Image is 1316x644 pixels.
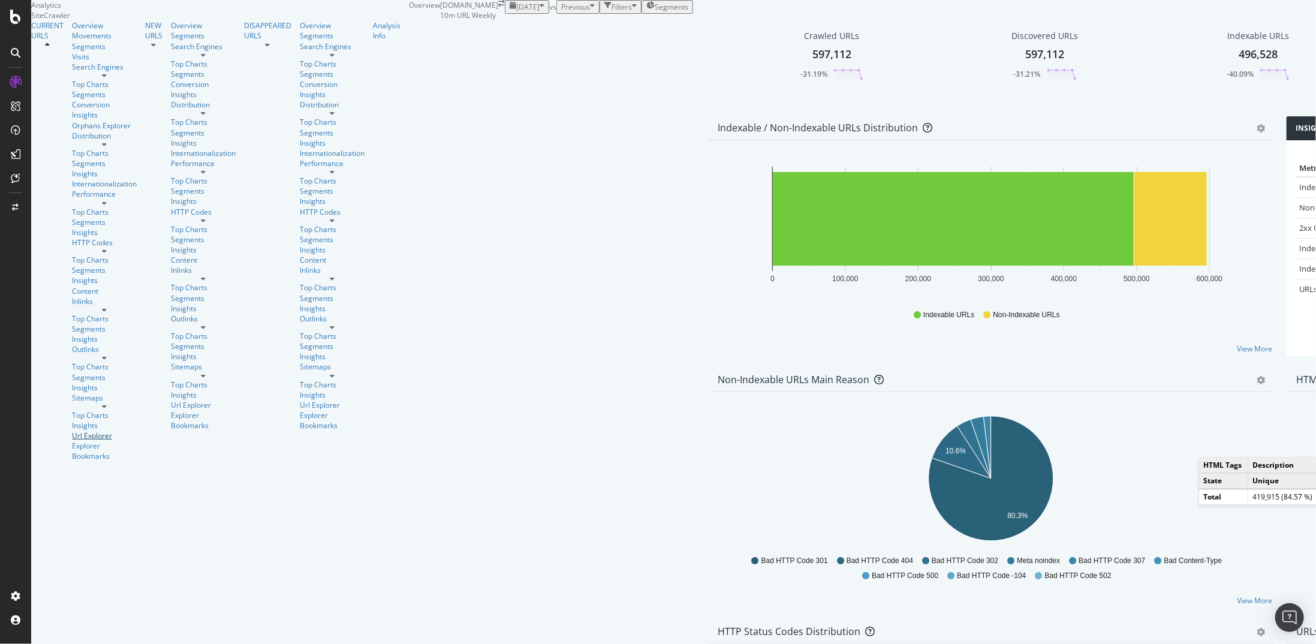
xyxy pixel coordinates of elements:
div: Insights [300,303,365,314]
span: vs [549,2,556,12]
div: Explorer Bookmarks [300,410,365,431]
span: Bad HTTP Code 307 [1079,556,1145,566]
a: Segments [300,128,365,138]
div: Movements [72,31,137,41]
a: Insights [72,383,137,393]
a: Top Charts [72,314,137,324]
text: 80.3% [1007,511,1028,520]
div: gear [1257,628,1265,636]
div: Visits [72,52,89,62]
a: Conversion [300,79,365,89]
div: DISAPPEARED URLS [244,20,291,41]
div: Insights [72,168,137,179]
div: Outlinks [300,314,365,324]
a: Top Charts [171,380,236,390]
a: Insights [300,89,365,100]
div: Top Charts [300,117,365,127]
div: Insights [171,138,236,148]
a: Segments [72,158,137,168]
div: Search Engines [300,41,365,52]
svg: A chart. [718,160,1264,299]
a: Insights [171,245,236,255]
a: Search Engines [72,62,137,72]
span: Bad HTTP Code 404 [847,556,913,566]
text: 0 [770,275,775,283]
span: Bad Content-Type [1164,556,1222,566]
a: Insights [72,420,137,431]
a: Top Charts [72,148,137,158]
div: -31.21% [1014,69,1041,79]
div: Content [171,255,236,265]
a: Overview [171,20,236,31]
span: Bad HTTP Code 502 [1045,571,1112,581]
a: Outlinks [72,344,137,354]
svg: A chart. [718,411,1264,550]
div: Inlinks [171,265,236,275]
a: Insights [300,196,365,206]
span: Bad HTTP Code 302 [932,556,998,566]
div: Segments [300,69,365,79]
a: Insights [171,89,236,100]
a: Segments [72,324,137,334]
div: Conversion [171,79,236,89]
div: Insights [300,138,365,148]
div: Performance [171,158,236,168]
div: Top Charts [171,117,236,127]
div: Top Charts [171,282,236,293]
div: Segments [72,217,137,227]
a: Top Charts [72,255,137,265]
a: Top Charts [171,59,236,69]
a: Inlinks [300,265,365,275]
div: Top Charts [300,176,365,186]
span: Segments [655,2,688,12]
div: Insights [72,110,137,120]
a: HTTP Codes [72,237,137,248]
div: Outlinks [171,314,236,324]
div: Explorer Bookmarks [171,410,236,431]
text: 500,000 [1124,275,1150,283]
div: Distribution [300,100,365,110]
a: Content [72,286,137,296]
div: Content [300,255,365,265]
a: Segments [72,372,137,383]
a: Segments [300,31,365,41]
text: 10.6% [945,447,966,455]
div: Top Charts [72,79,137,89]
a: Segments [171,31,236,41]
a: Top Charts [300,59,365,69]
div: Insights [72,227,137,237]
a: Insights [72,275,137,285]
span: Indexable URLs [923,310,974,320]
a: Segments [300,293,365,303]
a: Segments [171,128,236,138]
a: Internationalization [72,179,137,189]
div: Insights [171,303,236,314]
a: Segments [72,89,137,100]
a: Insights [171,390,236,400]
a: Distribution [72,131,137,141]
div: Url Explorer [171,400,236,410]
a: Url Explorer [72,431,137,441]
a: Segments [300,341,365,351]
a: Sitemaps [72,393,137,403]
div: HTTP Status Codes Distribution [718,625,860,637]
span: Previous [561,2,590,12]
a: Segments [300,234,365,245]
a: Performance [72,189,137,199]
